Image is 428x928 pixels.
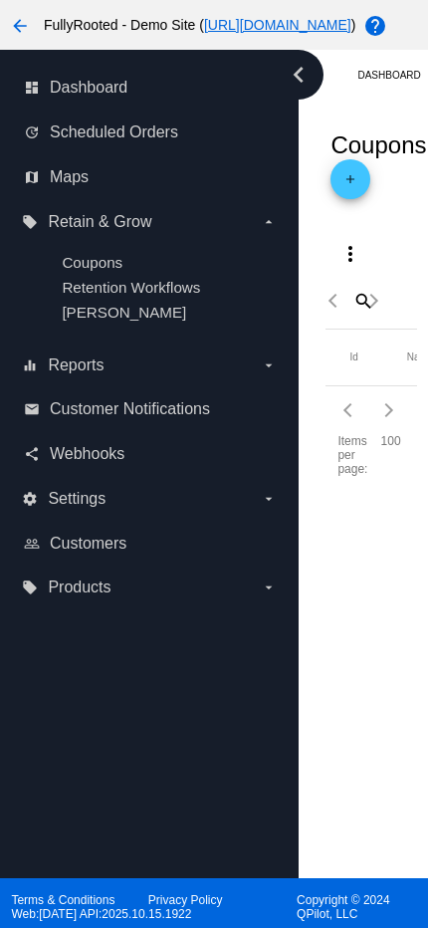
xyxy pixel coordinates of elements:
[48,213,151,231] span: Retain & Grow
[24,438,277,470] a: share Webhooks
[338,172,362,196] mat-icon: add
[48,356,104,374] span: Reports
[261,580,277,595] i: arrow_drop_down
[204,17,351,33] a: [URL][DOMAIN_NAME]
[50,123,178,141] span: Scheduled Orders
[24,401,40,417] i: email
[261,214,277,230] i: arrow_drop_down
[62,254,122,271] a: Coupons
[24,446,40,462] i: share
[24,169,40,185] i: map
[62,279,200,296] a: Retention Workflows
[48,490,106,508] span: Settings
[338,242,362,266] mat-icon: more_vert
[24,393,277,425] a: email Customer Notifications
[48,579,110,596] span: Products
[50,79,127,97] span: Dashboard
[24,80,40,96] i: dashboard
[329,390,369,430] button: Previous page
[22,357,38,373] i: equalizer
[24,528,277,560] a: people_outline Customers
[315,281,354,321] button: Previous page
[297,893,416,921] span: Copyright © 2024 QPilot, LLC
[22,491,38,507] i: settings
[22,214,38,230] i: local_offer
[50,535,126,553] span: Customers
[357,60,425,102] a: Dashboard
[354,281,394,321] button: Next page
[44,17,356,33] span: FullyRooted - Demo Site ( )
[330,131,426,199] h2: Coupons
[24,72,277,104] a: dashboard Dashboard
[349,351,357,363] button: Change sorting for Id
[24,161,277,193] a: map Maps
[148,893,223,907] a: Privacy Policy
[50,168,89,186] span: Maps
[50,445,124,463] span: Webhooks
[62,304,186,321] a: [PERSON_NAME]
[11,893,114,907] a: Terms & Conditions
[337,434,376,476] div: Items per page:
[24,536,40,552] i: people_outline
[363,14,387,38] mat-icon: help
[24,116,277,148] a: update Scheduled Orders
[381,434,401,448] div: 100
[24,124,40,140] i: update
[369,390,409,430] button: Next page
[11,907,191,921] a: Web:[DATE] API:2025.10.15.1922
[22,580,38,595] i: local_offer
[50,400,210,418] span: Customer Notifications
[261,357,277,373] i: arrow_drop_down
[8,14,32,38] mat-icon: arrow_back
[261,491,277,507] i: arrow_drop_down
[283,59,315,91] i: chevron_left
